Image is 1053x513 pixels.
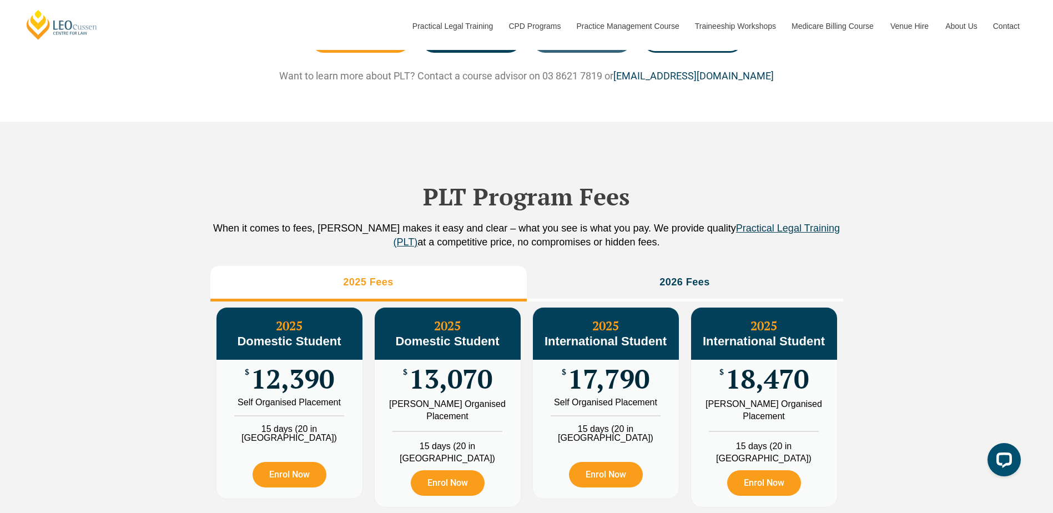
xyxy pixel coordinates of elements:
a: [EMAIL_ADDRESS][DOMAIN_NAME] [613,70,774,82]
span: Domestic Student [395,334,499,348]
p: Want to learn more about PLT? Contact a course advisor on 03 8621 7819 or [210,69,843,82]
a: CPD Programs [500,2,568,50]
div: [PERSON_NAME] Organised Placement [699,398,829,423]
span: 13,070 [409,368,492,390]
span: $ [719,368,724,376]
span: 12,390 [251,368,334,390]
a: About Us [937,2,985,50]
a: Enrol Now [569,462,643,487]
a: Enrol Now [727,470,801,496]
h3: 2026 Fees [659,276,710,289]
span: $ [403,368,407,376]
h3: 2025 [533,319,679,349]
h3: 2025 [216,319,362,349]
a: Enrol Now [411,470,485,496]
a: Medicare Billing Course [783,2,882,50]
span: $ [245,368,249,376]
div: Self Organised Placement [541,398,671,407]
iframe: LiveChat chat widget [979,439,1025,485]
h3: 2025 [375,319,521,349]
span: $ [562,368,566,376]
li: 15 days (20 in [GEOGRAPHIC_DATA]) [691,431,837,465]
a: [PERSON_NAME] Centre for Law [25,9,99,41]
h3: 2025 Fees [343,276,394,289]
a: Traineeship Workshops [687,2,783,50]
span: 18,470 [725,368,809,390]
a: Enrol Now [253,462,326,487]
li: 15 days (20 in [GEOGRAPHIC_DATA]) [533,415,679,442]
a: Venue Hire [882,2,937,50]
span: International Student [545,334,667,348]
p: When it comes to fees, [PERSON_NAME] makes it easy and clear – what you see is what you pay. We p... [210,222,843,249]
li: 15 days (20 in [GEOGRAPHIC_DATA]) [216,415,362,442]
div: [PERSON_NAME] Organised Placement [383,398,512,423]
span: Domestic Student [237,334,341,348]
a: Practical Legal Training [404,2,501,50]
a: Practice Management Course [568,2,687,50]
li: 15 days (20 in [GEOGRAPHIC_DATA]) [375,431,521,465]
span: International Student [703,334,825,348]
h2: PLT Program Fees [210,183,843,210]
h3: 2025 [691,319,837,349]
div: Self Organised Placement [225,398,354,407]
span: 17,790 [568,368,649,390]
a: Contact [985,2,1028,50]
